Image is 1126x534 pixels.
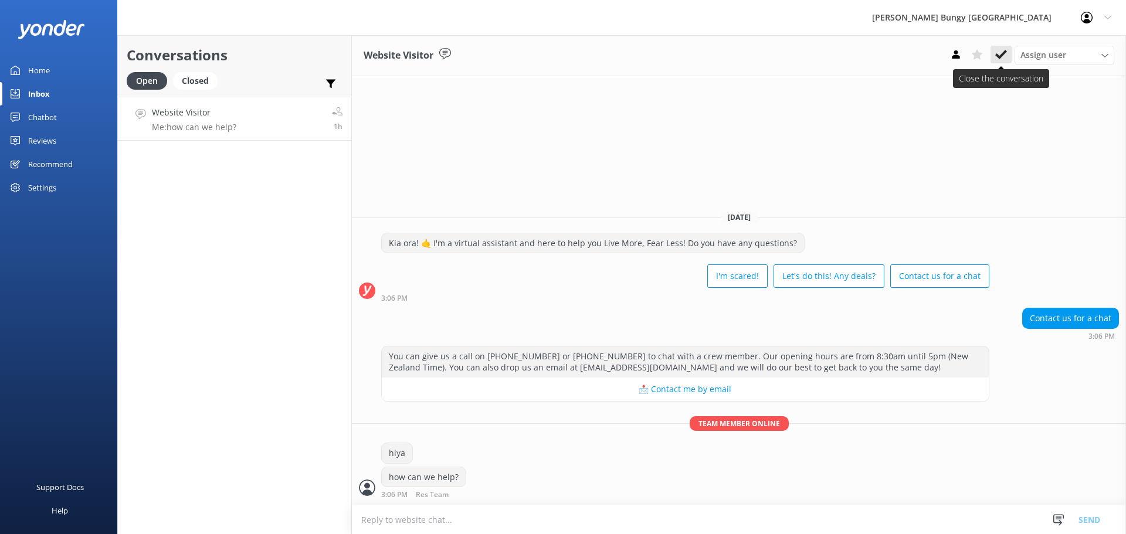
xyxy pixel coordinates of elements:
span: Team member online [690,416,789,431]
div: Assign User [1015,46,1114,64]
a: Closed [173,74,223,87]
button: Let's do this! Any deals? [774,264,884,288]
div: how can we help? [382,467,466,487]
div: Settings [28,176,56,199]
div: Help [52,499,68,522]
div: Closed [173,72,218,90]
div: Open [127,72,167,90]
div: Chatbot [28,106,57,129]
h2: Conversations [127,44,342,66]
div: Reviews [28,129,56,152]
p: Me: how can we help? [152,122,236,132]
strong: 3:06 PM [381,491,408,499]
div: Kia ora! 🤙 I'm a virtual assistant and here to help you Live More, Fear Less! Do you have any que... [382,233,804,253]
div: Aug 27 2025 03:06pm (UTC +12:00) Pacific/Auckland [381,490,487,499]
span: Aug 27 2025 03:06pm (UTC +12:00) Pacific/Auckland [334,121,342,131]
div: Aug 27 2025 03:06pm (UTC +12:00) Pacific/Auckland [1022,332,1119,340]
div: hiya [382,443,412,463]
div: Support Docs [36,475,84,499]
div: Recommend [28,152,73,176]
strong: 3:06 PM [381,295,408,302]
a: Open [127,74,173,87]
strong: 3:06 PM [1088,333,1115,340]
h4: Website Visitor [152,106,236,119]
h3: Website Visitor [364,48,433,63]
button: Contact us for a chat [890,264,989,288]
span: [DATE] [721,212,758,222]
div: Contact us for a chat [1023,308,1118,328]
img: yonder-white-logo.png [18,20,85,39]
button: I'm scared! [707,264,768,288]
a: Website VisitorMe:how can we help?1h [118,97,351,141]
div: Inbox [28,82,50,106]
span: Res Team [416,491,449,499]
span: Assign user [1020,49,1066,62]
div: You can give us a call on [PHONE_NUMBER] or [PHONE_NUMBER] to chat with a crew member. Our openin... [382,346,989,377]
div: Aug 27 2025 03:06pm (UTC +12:00) Pacific/Auckland [381,294,989,302]
button: 📩 Contact me by email [382,377,989,401]
div: Home [28,59,50,82]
